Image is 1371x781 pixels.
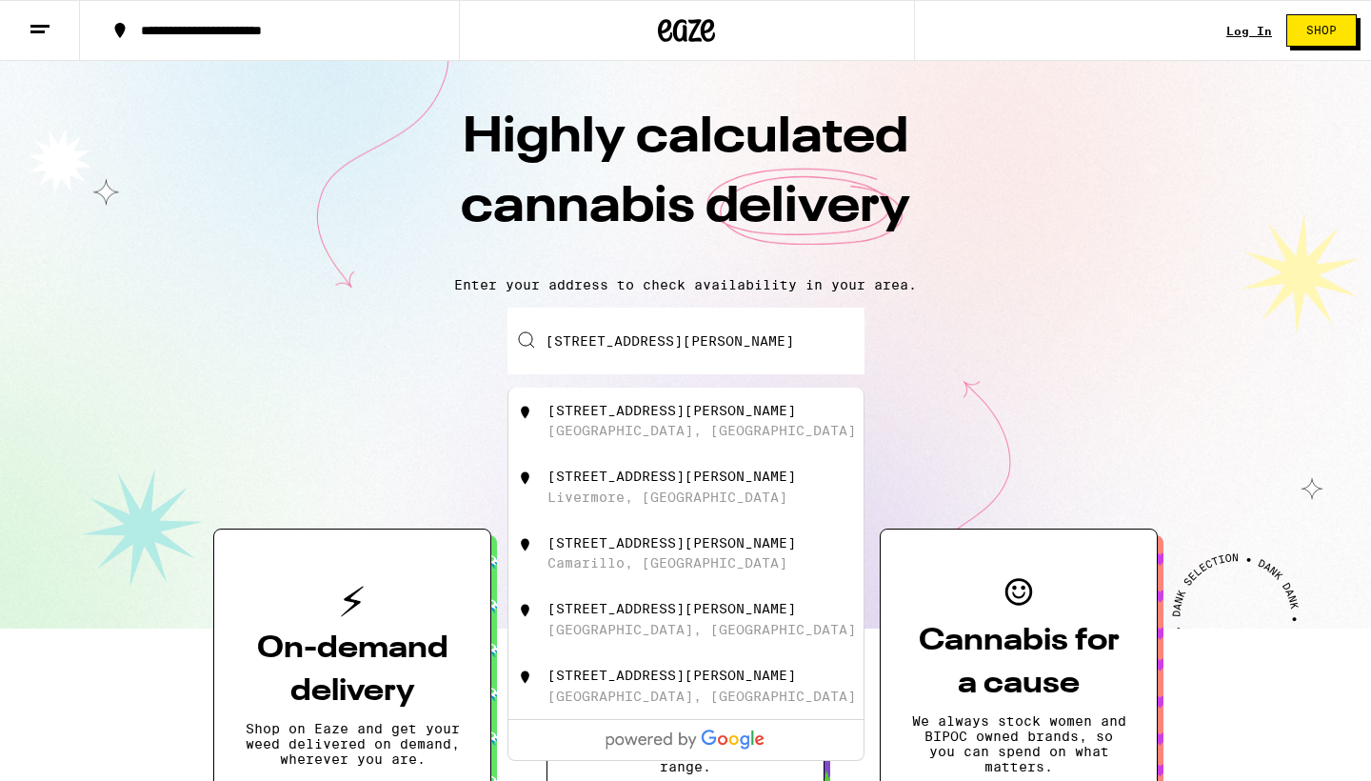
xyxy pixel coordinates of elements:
[11,13,137,29] span: Hi. Need any help?
[516,668,535,687] img: 850 Calderon Drive
[911,620,1126,706] h3: Cannabis for a cause
[547,535,796,551] div: [STREET_ADDRESS][PERSON_NAME]
[1272,14,1371,47] a: Shop
[1306,25,1337,36] span: Shop
[547,668,796,683] div: [STREET_ADDRESS][PERSON_NAME]
[516,403,535,422] img: 850 Calderon Avenue
[516,469,535,488] img: 850 Calderon Court
[507,308,864,374] input: Enter your delivery address
[245,721,460,767] p: Shop on Eaze and get your weed delivered on demand, wherever you are.
[516,601,535,620] img: 850 East Calderon Street
[1286,14,1357,47] button: Shop
[547,490,787,505] div: Livermore, [GEOGRAPHIC_DATA]
[516,535,535,554] img: 850 Via Calderon
[352,104,1019,262] h1: Highly calculated cannabis delivery
[245,628,460,713] h3: On-demand delivery
[547,403,796,418] div: [STREET_ADDRESS][PERSON_NAME]
[547,469,796,484] div: [STREET_ADDRESS][PERSON_NAME]
[911,713,1126,774] p: We always stock women and BIPOC owned brands, so you can spend on what matters.
[547,555,787,571] div: Camarillo, [GEOGRAPHIC_DATA]
[547,423,856,438] div: [GEOGRAPHIC_DATA], [GEOGRAPHIC_DATA]
[1226,25,1272,37] a: Log In
[547,689,856,704] div: [GEOGRAPHIC_DATA], [GEOGRAPHIC_DATA]
[19,277,1352,292] p: Enter your address to check availability in your area.
[547,622,856,637] div: [GEOGRAPHIC_DATA], [GEOGRAPHIC_DATA]
[547,601,796,616] div: [STREET_ADDRESS][PERSON_NAME]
